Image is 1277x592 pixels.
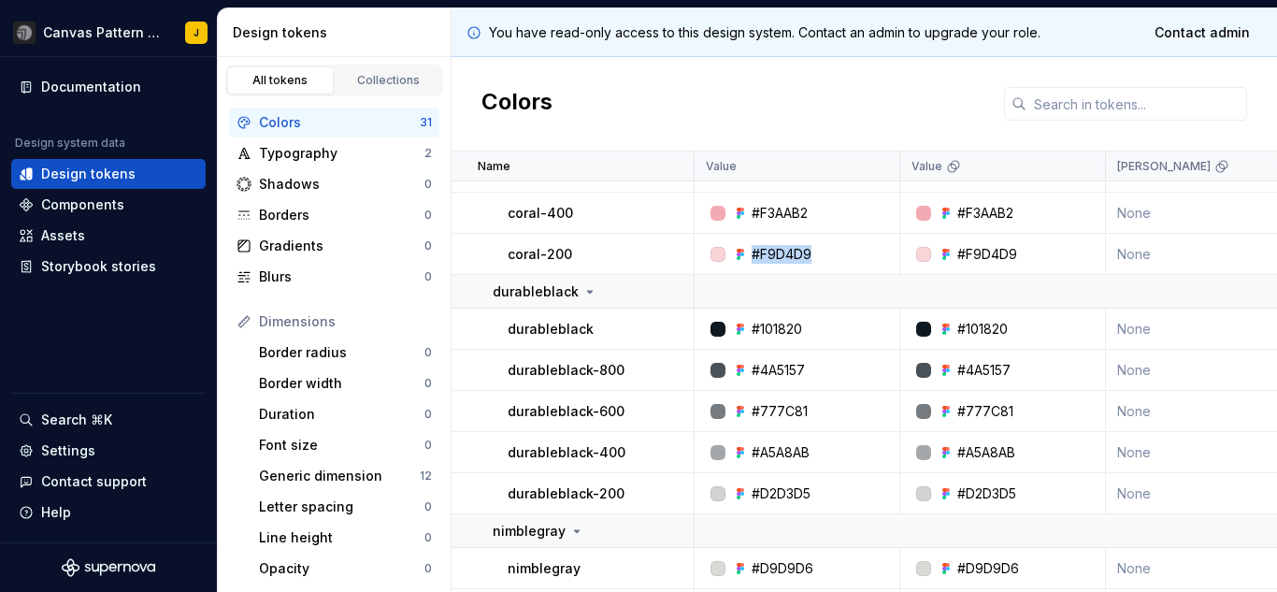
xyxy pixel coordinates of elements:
div: Shadows [259,175,424,194]
p: durableblack-400 [508,443,625,462]
div: Typography [259,144,424,163]
div: 0 [424,499,432,514]
a: Assets [11,221,206,251]
a: Font size0 [251,430,439,460]
div: Settings [41,441,95,460]
div: #D2D3D5 [752,484,811,503]
p: You have read-only access to this design system. Contact an admin to upgrade your role. [489,23,1040,42]
p: durableblack [508,320,594,339]
a: Settings [11,436,206,466]
div: 0 [424,376,432,391]
svg: Supernova Logo [62,558,155,577]
div: 12 [420,469,432,484]
button: Contact support [11,467,206,497]
p: Value [706,159,737,174]
p: [PERSON_NAME] [1117,159,1211,174]
div: Line height [259,528,424,547]
div: Design tokens [41,165,136,183]
div: 0 [424,238,432,253]
div: 0 [424,269,432,284]
div: Contact support [41,472,147,491]
a: Opacity0 [251,554,439,584]
h2: Colors [481,87,552,121]
p: nimblegray [508,559,581,578]
div: Collections [342,73,436,88]
a: Letter spacing0 [251,492,439,522]
a: Design tokens [11,159,206,189]
div: 31 [420,115,432,130]
div: Design system data [15,136,125,151]
div: Dimensions [259,312,432,331]
div: 0 [424,208,432,223]
a: Components [11,190,206,220]
div: #777C81 [957,402,1013,421]
div: Borders [259,206,424,224]
a: Colors31 [229,108,439,137]
div: Help [41,503,71,522]
a: Generic dimension12 [251,461,439,491]
span: Contact admin [1155,23,1250,42]
button: Canvas Pattern Library (Master)J [4,12,213,52]
div: Generic dimension [259,467,420,485]
a: Storybook stories [11,252,206,282]
div: #D9D9D6 [957,559,1019,578]
div: #F9D4D9 [752,245,811,264]
a: Borders0 [229,200,439,230]
a: Shadows0 [229,169,439,199]
div: #F3AAB2 [957,204,1013,223]
div: #4A5157 [957,361,1011,380]
a: Blurs0 [229,262,439,292]
button: Help [11,498,206,527]
p: durableblack [493,282,579,301]
p: durableblack-200 [508,484,624,503]
div: 0 [424,530,432,545]
div: Letter spacing [259,498,424,516]
a: Duration0 [251,399,439,429]
div: #101820 [957,320,1008,339]
div: 0 [424,345,432,360]
div: #A5A8AB [752,443,810,462]
div: Assets [41,226,85,245]
div: #F3AAB2 [752,204,808,223]
div: Duration [259,405,424,424]
p: Value [911,159,942,174]
a: Border radius0 [251,338,439,368]
div: J [194,25,199,40]
p: durableblack-600 [508,402,624,421]
div: 0 [424,561,432,576]
button: Search ⌘K [11,405,206,435]
div: Components [41,195,124,214]
div: 0 [424,438,432,453]
div: Border radius [259,343,424,362]
div: #101820 [752,320,802,339]
div: Blurs [259,267,424,286]
div: #D2D3D5 [957,484,1016,503]
a: Gradients0 [229,231,439,261]
div: Canvas Pattern Library (Master) [43,23,163,42]
div: #777C81 [752,402,808,421]
a: Border width0 [251,368,439,398]
p: nimblegray [493,522,566,541]
div: Search ⌘K [41,411,112,429]
a: Contact admin [1142,16,1262,50]
div: #F9D4D9 [957,245,1017,264]
div: Opacity [259,559,424,578]
p: durableblack-800 [508,361,624,380]
div: #A5A8AB [957,443,1015,462]
div: 0 [424,407,432,422]
p: coral-200 [508,245,572,264]
div: All tokens [234,73,327,88]
div: Colors [259,113,420,132]
div: #4A5157 [752,361,805,380]
div: Design tokens [233,23,443,42]
input: Search in tokens... [1026,87,1247,121]
a: Documentation [11,72,206,102]
img: 3ce36157-9fde-47d2-9eb8-fa8ebb961d3d.png [13,22,36,44]
a: Line height0 [251,523,439,553]
div: #D9D9D6 [752,559,813,578]
div: Border width [259,374,424,393]
div: 0 [424,177,432,192]
a: Typography2 [229,138,439,168]
p: Name [478,159,510,174]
